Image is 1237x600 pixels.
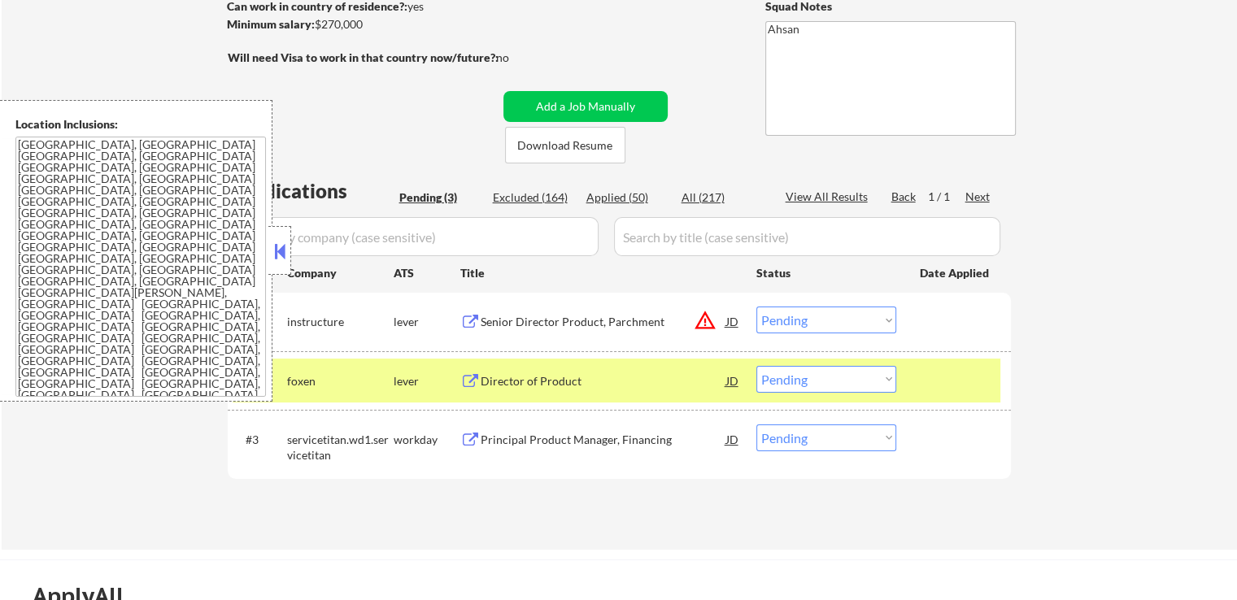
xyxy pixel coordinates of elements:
div: Director of Product [481,373,726,389]
strong: Will need Visa to work in that country now/future?: [228,50,499,64]
div: Title [460,265,741,281]
div: servicetitan.wd1.servicetitan [287,432,394,463]
div: Status [756,258,896,287]
div: All (217) [682,189,763,206]
div: Excluded (164) [493,189,574,206]
div: Back [891,189,917,205]
button: Add a Job Manually [503,91,668,122]
div: JD [725,366,741,395]
div: 1 / 1 [928,189,965,205]
div: lever [394,373,460,389]
button: warning_amber [694,309,717,332]
input: Search by title (case sensitive) [614,217,1000,256]
div: Applications [233,181,394,201]
div: lever [394,314,460,330]
div: #3 [246,432,274,448]
div: JD [725,424,741,454]
div: workday [394,432,460,448]
div: Principal Product Manager, Financing [481,432,726,448]
div: Date Applied [920,265,991,281]
div: $270,000 [227,16,498,33]
div: foxen [287,373,394,389]
div: Next [965,189,991,205]
div: Pending (3) [399,189,481,206]
div: JD [725,307,741,336]
div: Company [287,265,394,281]
div: no [496,50,542,66]
input: Search by company (case sensitive) [233,217,599,256]
strong: Minimum salary: [227,17,315,31]
div: instructure [287,314,394,330]
div: Location Inclusions: [15,116,266,133]
div: ATS [394,265,460,281]
div: Senior Director Product, Parchment [481,314,726,330]
div: Applied (50) [586,189,668,206]
button: Download Resume [505,127,625,163]
div: View All Results [786,189,873,205]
